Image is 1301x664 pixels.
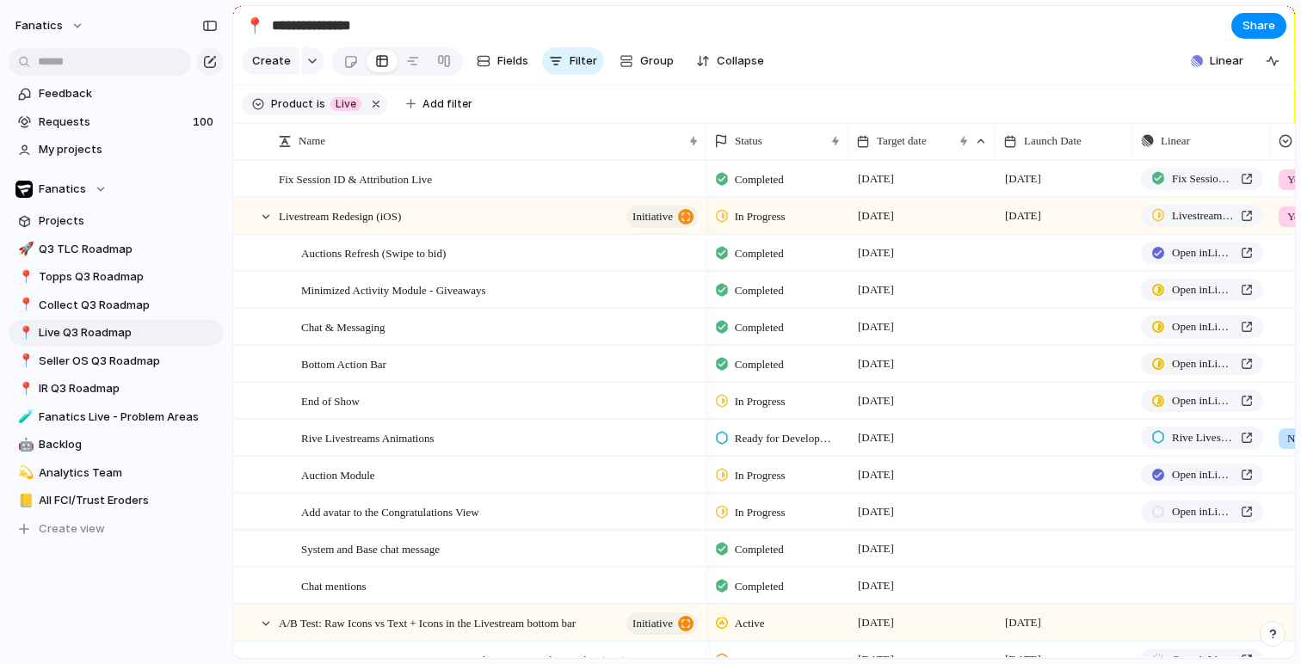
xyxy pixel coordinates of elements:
span: Q3 TLC Roadmap [39,241,218,258]
a: Open inLinear [1141,464,1263,486]
span: In Progress [735,467,786,484]
button: Share [1231,13,1286,39]
div: 📍Topps Q3 Roadmap [9,264,224,290]
span: Fix Session ID & Attribution Live [1172,170,1234,188]
span: [DATE] [854,427,898,448]
button: Linear [1184,48,1250,74]
button: 📍 [241,12,268,40]
button: Group [611,47,682,75]
span: Completed [735,171,784,188]
span: Chat mentions [301,575,366,595]
button: Add filter [396,92,483,116]
div: 📍 [18,351,30,371]
span: Open in Linear [1172,392,1234,409]
span: is [317,96,325,112]
span: Open in Linear [1172,281,1234,298]
span: Add filter [422,96,472,112]
button: 📍 [15,324,33,341]
span: Feedback [39,85,218,102]
span: Ready for Development [735,430,834,447]
button: 🧪 [15,409,33,426]
span: Fanatics [39,181,86,198]
a: Projects [9,208,224,234]
a: Open inLinear [1141,316,1263,338]
span: Status [735,132,762,150]
div: 🤖 [18,435,30,455]
span: Completed [735,541,784,558]
span: Backlog [39,436,218,453]
span: Share [1242,17,1275,34]
a: 🚀Q3 TLC Roadmap [9,237,224,262]
div: 📍Live Q3 Roadmap [9,320,224,346]
span: [DATE] [1001,206,1045,226]
a: My projects [9,137,224,163]
a: Open inLinear [1141,242,1263,264]
button: Create view [9,516,224,542]
span: Collapse [717,52,764,70]
span: Add avatar to the Congratulations View [301,501,479,521]
span: Fields [497,52,528,70]
a: Open inLinear [1141,390,1263,412]
span: [DATE] [854,612,898,633]
a: Requests100 [9,109,224,135]
span: Open in Linear [1172,318,1234,335]
span: A/B Test: Raw Icons vs Text + Icons in the Livestream bottom bar [279,612,576,632]
span: Linear [1210,52,1243,70]
span: [DATE] [854,464,898,485]
span: System and Base chat message [301,538,440,558]
span: [DATE] [1001,612,1045,633]
button: 📍 [15,268,33,286]
span: [DATE] [854,501,898,522]
button: fanatics [8,12,93,40]
span: [DATE] [1001,169,1045,189]
a: Rive Livestreams Animations [1141,427,1263,449]
span: Topps Q3 Roadmap [39,268,218,286]
div: 📍 [18,267,30,287]
button: 📍 [15,297,33,314]
div: 📒All FCI/Trust Eroders [9,488,224,513]
button: Create [242,47,299,75]
span: Rive Livestreams Animations [1172,429,1234,446]
button: Filter [542,47,604,75]
span: Live Q3 Roadmap [39,324,218,341]
a: 💫Analytics Team [9,460,224,486]
button: Collapse [689,47,771,75]
button: is [313,95,329,114]
a: Open inLinear [1141,353,1263,375]
span: Completed [735,245,784,262]
div: 📍 [18,323,30,343]
span: Bottom Action Bar [301,354,386,373]
span: Launch Date [1024,132,1082,150]
div: 📍Collect Q3 Roadmap [9,292,224,318]
button: Live [327,95,365,114]
span: Group [640,52,674,70]
a: Fix Session ID & Attribution Live [1141,168,1263,190]
button: initiative [626,612,698,635]
span: [DATE] [854,538,898,559]
span: Projects [39,212,218,230]
button: initiative [626,206,698,228]
a: 🤖Backlog [9,432,224,458]
a: 📍Seller OS Q3 Roadmap [9,348,224,374]
span: Create [252,52,291,70]
span: Linear [1161,132,1190,150]
span: Open in Linear [1172,355,1234,372]
span: Open in Linear [1172,466,1234,483]
span: Completed [735,578,784,595]
button: 📍 [15,380,33,397]
button: 🚀 [15,241,33,258]
button: Fields [470,47,535,75]
span: Create view [39,520,105,538]
span: Auctions Refresh (Swipe to bid) [301,243,446,262]
span: Analytics Team [39,464,218,482]
a: Feedback [9,81,224,107]
span: Livestream Redesign (iOS and Android) [1172,207,1234,224]
a: 🧪Fanatics Live - Problem Areas [9,404,224,430]
a: Open inLinear [1141,501,1263,523]
span: Fanatics Live - Problem Areas [39,409,218,426]
a: 📍IR Q3 Roadmap [9,376,224,402]
span: 100 [193,114,217,131]
span: Rive Livestreams Animations [301,427,435,447]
